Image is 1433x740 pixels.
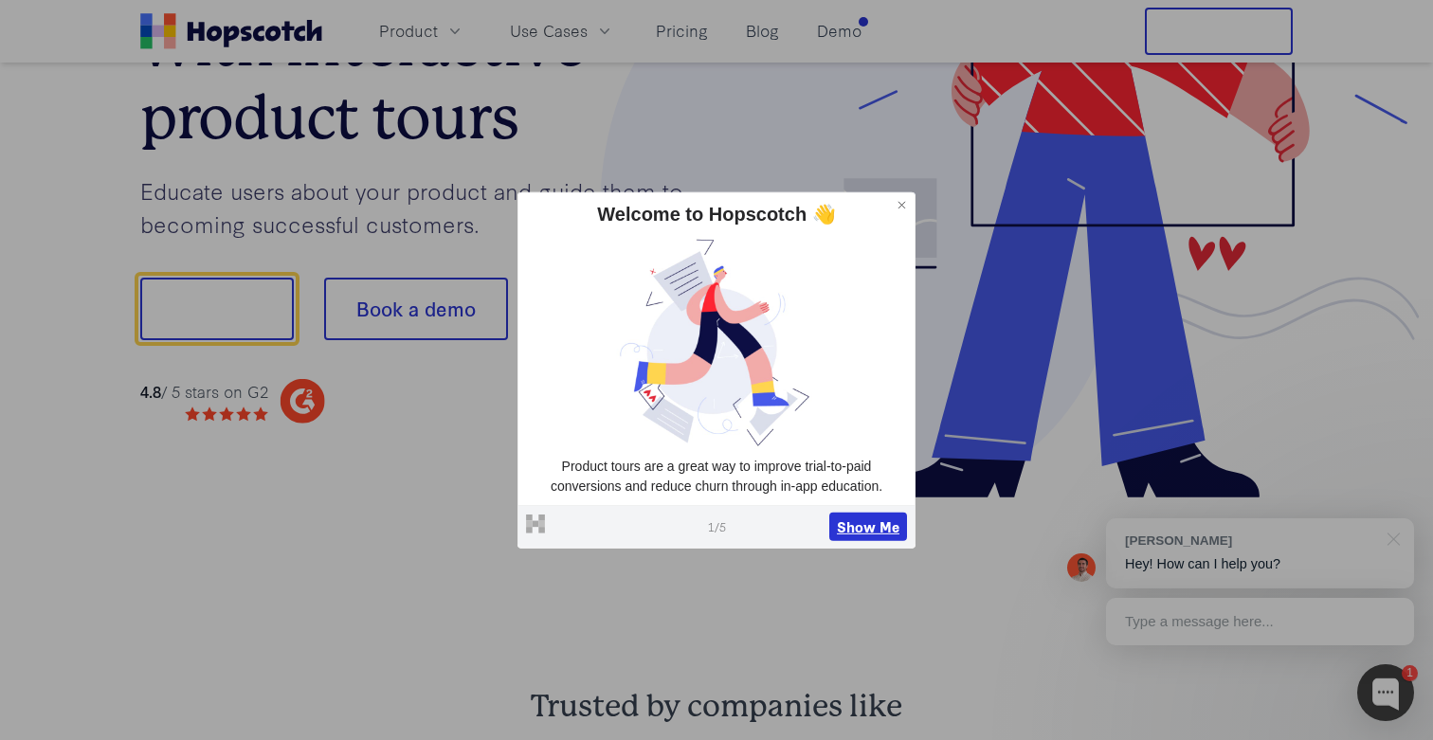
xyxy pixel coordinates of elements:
[510,19,588,43] span: Use Cases
[1402,665,1418,681] div: 1
[379,19,438,43] span: Product
[140,13,322,49] a: Home
[499,15,626,46] button: Use Cases
[526,456,907,496] p: Product tours are a great way to improve trial-to-paid conversions and reduce churn through in-ap...
[368,15,476,46] button: Product
[1145,8,1293,55] button: Free Trial
[30,688,1403,726] h2: Trusted by companies like
[648,15,716,46] a: Pricing
[1106,598,1414,645] div: Type a message here...
[140,380,161,402] strong: 4.8
[526,234,907,448] img: dtvkmnrd7ysugpuhd2bz.jpg
[526,200,907,226] div: Welcome to Hopscotch 👋
[140,278,294,340] button: Show me!
[324,278,508,340] button: Book a demo
[1125,532,1376,550] div: [PERSON_NAME]
[1067,553,1096,582] img: Mark Spera
[140,174,716,240] p: Educate users about your product and guide them to becoming successful customers.
[140,380,268,404] div: / 5 stars on G2
[809,15,869,46] a: Demo
[708,517,726,534] span: 1 / 5
[738,15,787,46] a: Blog
[829,513,907,541] button: Show Me
[1125,554,1395,574] p: Hey! How can I help you?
